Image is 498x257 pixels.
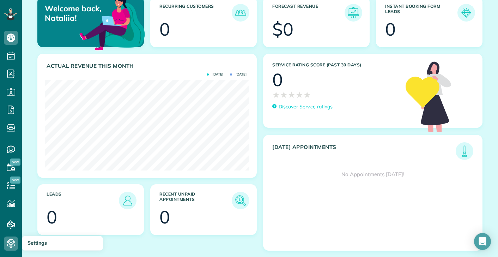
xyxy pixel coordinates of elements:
[47,192,119,209] h3: Leads
[459,6,473,20] img: icon_form_leads-04211a6a04a5b2264e4ee56bc0799ec3eb69b7e499cbb523a139df1d13a81ae0.png
[233,193,248,208] img: icon_unpaid_appointments-47b8ce3997adf2238b356f14209ab4cced10bd1f174958f3ca8f1d0dd7fffeee.png
[159,208,170,226] div: 0
[272,62,399,67] h3: Service Rating score (past 30 days)
[272,144,456,160] h3: [DATE] Appointments
[207,73,223,76] span: [DATE]
[272,103,333,110] a: Discover Service ratings
[280,89,288,101] span: ★
[47,208,57,226] div: 0
[10,159,20,166] span: New
[279,103,333,110] p: Discover Service ratings
[159,192,232,209] h3: Recent unpaid appointments
[272,20,293,38] div: $0
[272,71,283,89] div: 0
[296,89,303,101] span: ★
[288,89,296,101] span: ★
[272,89,280,101] span: ★
[10,177,20,184] span: New
[230,73,247,76] span: [DATE]
[474,233,491,250] div: Open Intercom Messenger
[121,193,135,208] img: icon_leads-1bed01f49abd5b7fead27621c3d59655bb73ed531f8eeb49469d10e621d6b896.png
[28,240,47,246] span: Settings
[385,4,457,22] h3: Instant Booking Form Leads
[457,144,472,158] img: icon_todays_appointments-901f7ab196bb0bea1936b74009e4eb5ffbc2d2711fa7634e0d609ed5ef32b18b.png
[45,4,109,23] p: Welcome back, Nataliia!
[263,160,482,189] div: No Appointments [DATE]!
[385,20,396,38] div: 0
[159,20,170,38] div: 0
[272,4,345,22] h3: Forecast Revenue
[346,6,360,20] img: icon_forecast_revenue-8c13a41c7ed35a8dcfafea3cbb826a0462acb37728057bba2d056411b612bbbe.png
[159,4,232,22] h3: Recurring Customers
[22,236,103,251] a: Settings
[47,63,249,69] h3: Actual Revenue this month
[233,6,248,20] img: icon_recurring_customers-cf858462ba22bcd05b5a5880d41d6543d210077de5bb9ebc9590e49fd87d84ed.png
[303,89,311,101] span: ★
